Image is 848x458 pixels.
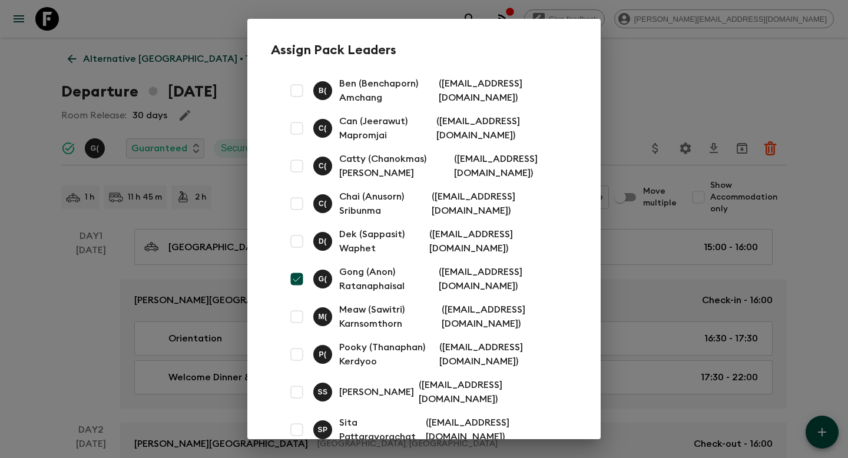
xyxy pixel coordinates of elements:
[339,152,449,180] p: Catty (Chanokmas) [PERSON_NAME]
[318,312,327,321] p: M (
[439,265,563,293] p: ( [EMAIL_ADDRESS][DOMAIN_NAME] )
[339,340,435,369] p: Pooky (Thanaphan) Kerdyoo
[319,350,326,359] p: P (
[317,387,327,397] p: S S
[339,114,432,142] p: Can (Jeerawut) Mapromjai
[339,416,421,444] p: Sita Pattaravorachat
[454,152,563,180] p: ( [EMAIL_ADDRESS][DOMAIN_NAME] )
[436,114,563,142] p: ( [EMAIL_ADDRESS][DOMAIN_NAME] )
[339,385,414,399] p: [PERSON_NAME]
[319,161,327,171] p: C (
[319,274,327,284] p: G (
[319,199,327,208] p: C (
[319,237,327,246] p: D (
[271,42,577,58] h2: Assign Pack Leaders
[419,378,563,406] p: ( [EMAIL_ADDRESS][DOMAIN_NAME] )
[339,265,434,293] p: Gong (Anon) Ratanaphaisal
[319,124,327,133] p: C (
[317,425,327,434] p: S P
[439,77,563,105] p: ( [EMAIL_ADDRESS][DOMAIN_NAME] )
[339,190,427,218] p: Chai (Anusorn) Sribunma
[339,303,437,331] p: Meaw (Sawitri) Karnsomthorn
[442,303,563,331] p: ( [EMAIL_ADDRESS][DOMAIN_NAME] )
[426,416,563,444] p: ( [EMAIL_ADDRESS][DOMAIN_NAME] )
[319,86,327,95] p: B (
[439,340,563,369] p: ( [EMAIL_ADDRESS][DOMAIN_NAME] )
[432,190,563,218] p: ( [EMAIL_ADDRESS][DOMAIN_NAME] )
[429,227,563,255] p: ( [EMAIL_ADDRESS][DOMAIN_NAME] )
[339,77,434,105] p: Ben (Benchaporn) Amchang
[339,227,425,255] p: Dek (Sappasit) Waphet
